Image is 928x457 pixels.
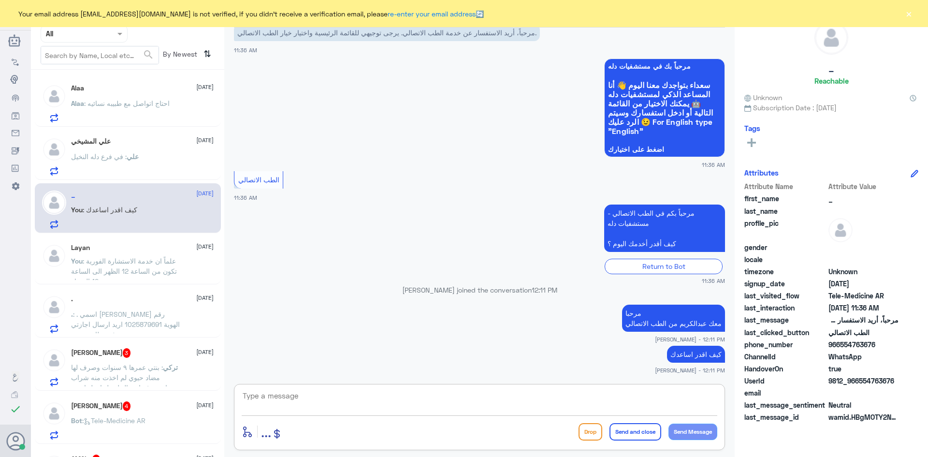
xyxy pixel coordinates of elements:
h5: Layan [71,244,90,252]
span: last_message [744,315,826,325]
span: 12:11 PM [532,286,557,294]
span: email [744,388,826,398]
i: check [10,403,21,415]
img: defaultAdmin.png [42,295,66,319]
span: Unknown [744,92,782,103]
span: true [828,364,899,374]
span: : في فرع دله النخيل [71,152,127,161]
span: [DATE] [196,136,214,145]
span: [DATE] [196,348,214,356]
span: اضغط على اختيارك [608,146,721,153]
span: : علماً ان خدمة الاستشارة الفورية تكون من الساعة 12 الظهر الى الساعة 12 المساء [71,257,177,285]
span: Alaa [71,99,84,107]
span: null [828,254,899,265]
span: [DATE] [196,401,214,410]
span: gender [744,242,826,252]
button: ... [261,421,271,442]
span: [DATE] [196,294,214,302]
h6: Tags [744,124,760,133]
h6: Attributes [744,168,779,177]
img: defaultAdmin.png [42,348,66,372]
img: defaultAdmin.png [815,21,848,54]
span: 966554763676 [828,339,899,350]
span: 0 [828,400,899,410]
span: Subscription Date : [DATE] [744,103,918,113]
button: × [904,9,913,18]
span: timezone [744,266,826,277]
span: علي [127,152,139,161]
img: defaultAdmin.png [42,137,66,162]
button: Send Message [668,424,717,440]
input: Search by Name, Local etc… [41,46,159,64]
span: You [71,257,83,265]
span: 11:36 AM [234,194,257,201]
button: Drop [579,423,602,441]
span: wamid.HBgMOTY2NTU0NzYzNjc2FQIAEhgUM0E3NERDRkIzODFFMzVFOUVCOEQA [828,412,899,422]
span: 4 [123,401,131,411]
p: 20/8/2025, 12:11 PM [622,305,725,332]
span: phone_number [744,339,826,350]
span: profile_pic [744,218,826,240]
span: Attribute Value [828,181,899,192]
span: [DATE] [196,189,214,198]
span: [DATE] [196,83,214,91]
img: defaultAdmin.png [828,218,853,242]
span: Bot [71,416,82,425]
span: null [828,242,899,252]
span: last_visited_flow [744,291,826,301]
span: سعداء بتواجدك معنا اليوم 👋 أنا المساعد الذكي لمستشفيات دله 🤖 يمكنك الاختيار من القائمة التالية أو... [608,80,721,135]
h5: تركي محمد [71,348,131,358]
span: 2025-08-20T08:36:06.835Z [828,279,899,289]
span: Tele-Medicine AR [828,291,899,301]
button: search [143,47,154,63]
button: Send and close [609,423,661,441]
span: : كيف اقدر اساعدك [83,206,137,214]
span: By Newest [159,46,200,65]
span: ... [261,423,271,440]
span: الطب الاتصالي [828,327,899,338]
span: last_message_id [744,412,826,422]
span: [PERSON_NAME] - 12:11 PM [655,366,725,374]
span: UserId [744,376,826,386]
img: defaultAdmin.png [42,244,66,268]
span: locale [744,254,826,265]
h5: _ [828,62,834,73]
span: 11:36 AM [234,47,257,53]
span: 3 [123,348,131,358]
span: مرحباً، أريد الاستفسار عن خدمة الطب الاتصالي. يرجى توجيهي للقائمة الرئيسية واختيار خيار الطب الات... [828,315,899,325]
span: ChannelId [744,352,826,362]
span: last_name [744,206,826,216]
h5: علي المشيخي [71,137,111,146]
span: null [828,388,899,398]
span: HandoverOn [744,364,826,374]
span: last_message_sentiment [744,400,826,410]
span: last_clicked_button [744,327,826,338]
span: You [71,206,83,214]
span: search [143,49,154,60]
h5: _ [71,191,75,199]
div: Return to Bot [605,259,723,274]
a: re-enter your email address [388,10,476,18]
h5: . [71,295,73,303]
p: 20/8/2025, 11:36 AM [234,24,540,41]
span: : بنتي عمرها ٩ سنوات وصرف لها مضاد حيوي لم اخذت منه شراب استفرغ ما هو الحل هل اعطيها مرة اخرى [71,363,167,402]
span: 11:36 AM [702,161,725,169]
span: الطب الاتصالي [238,176,279,184]
span: signup_date [744,279,826,289]
img: defaultAdmin.png [42,84,66,108]
i: ⇅ [203,46,211,62]
span: : . اسمي [PERSON_NAME] رقم الهوية 1025879691 اريد ارسال اجازتي في نظام صحتي [71,310,180,339]
span: _ [828,193,899,204]
span: Unknown [828,266,899,277]
span: 11:36 AM [702,277,725,285]
span: [PERSON_NAME] - 12:11 PM [655,335,725,343]
p: 20/8/2025, 11:36 AM [604,205,725,252]
p: 20/8/2025, 12:11 PM [667,346,725,363]
span: : احتاج اتواصل مع طبيبه نسائيه [84,99,170,107]
span: Your email address [EMAIL_ADDRESS][DOMAIN_NAME] is not verified, if you didn't receive a verifica... [18,9,484,19]
button: Avatar [6,432,25,450]
span: تركي [163,363,178,371]
span: : Tele-Medicine AR [82,416,145,425]
span: Attribute Name [744,181,826,192]
img: defaultAdmin.png [42,191,66,215]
